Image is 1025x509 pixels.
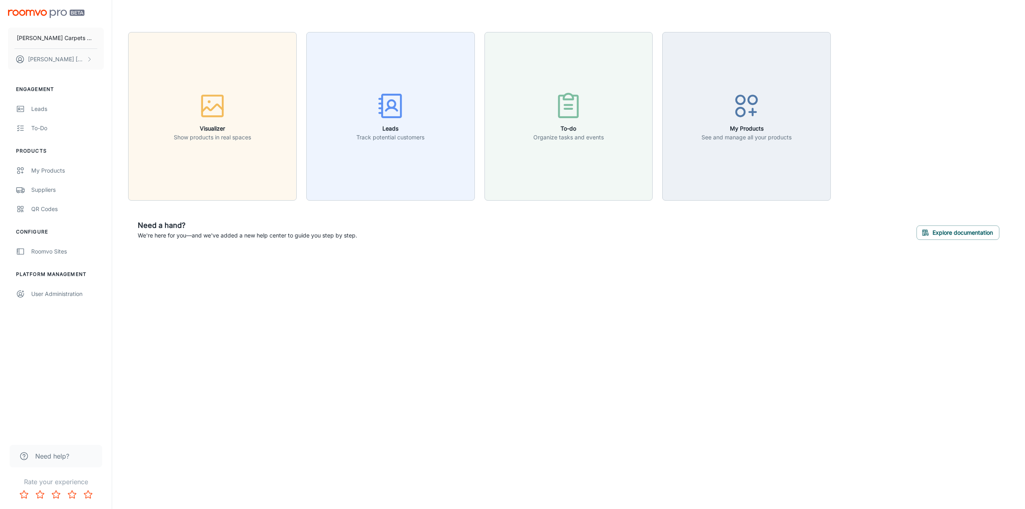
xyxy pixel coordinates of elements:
h6: To-do [533,124,604,133]
h6: My Products [701,124,792,133]
h6: Leads [356,124,424,133]
button: My ProductsSee and manage all your products [662,32,831,201]
a: LeadsTrack potential customers [306,112,475,120]
button: VisualizerShow products in real spaces [128,32,297,201]
div: Leads [31,105,104,113]
button: [PERSON_NAME] [PERSON_NAME] [8,49,104,70]
p: Organize tasks and events [533,133,604,142]
a: Explore documentation [916,228,999,236]
button: Explore documentation [916,225,999,240]
div: QR Codes [31,205,104,213]
p: [PERSON_NAME] Carpets & Floors [17,34,95,42]
p: We're here for you—and we've added a new help center to guide you step by step. [138,231,357,240]
button: To-doOrganize tasks and events [484,32,653,201]
img: Roomvo PRO Beta [8,10,84,18]
h6: Need a hand? [138,220,357,231]
p: Track potential customers [356,133,424,142]
h6: Visualizer [174,124,251,133]
div: Suppliers [31,185,104,194]
p: [PERSON_NAME] [PERSON_NAME] [28,55,84,64]
div: My Products [31,166,104,175]
a: My ProductsSee and manage all your products [662,112,831,120]
button: LeadsTrack potential customers [306,32,475,201]
p: See and manage all your products [701,133,792,142]
button: [PERSON_NAME] Carpets & Floors [8,28,104,48]
div: Roomvo Sites [31,247,104,256]
a: To-doOrganize tasks and events [484,112,653,120]
div: To-do [31,124,104,133]
p: Show products in real spaces [174,133,251,142]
